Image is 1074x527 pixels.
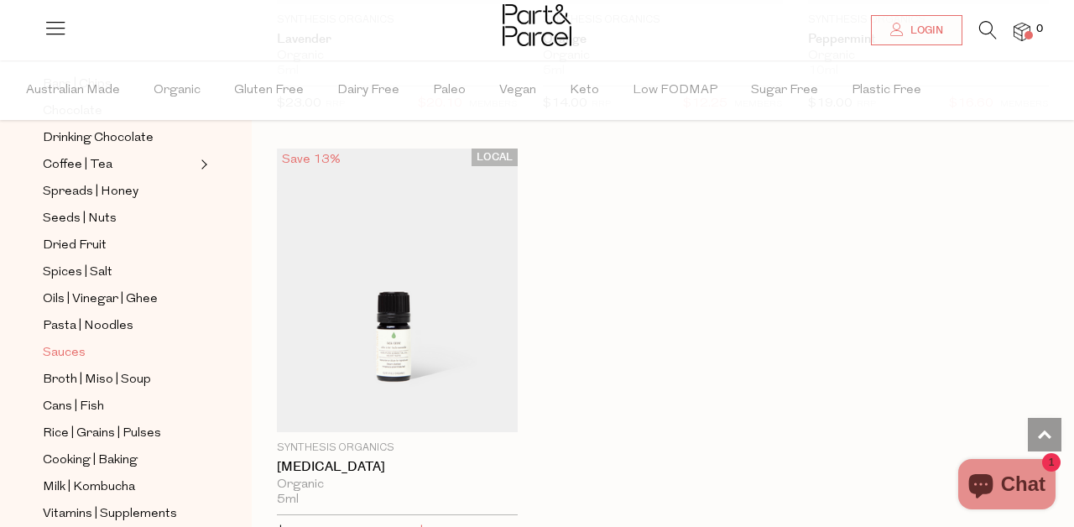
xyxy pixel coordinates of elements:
[906,23,943,38] span: Login
[43,477,135,498] span: Milk | Kombucha
[43,343,86,363] span: Sauces
[277,493,299,508] span: 5ml
[43,236,107,256] span: Dried Fruit
[154,61,201,120] span: Organic
[43,342,196,363] a: Sauces
[43,450,196,471] a: Cooking | Baking
[43,370,151,390] span: Broth | Miso | Soup
[43,397,104,417] span: Cans | Fish
[43,396,196,417] a: Cans | Fish
[433,61,466,120] span: Paleo
[277,441,518,456] p: Synthesis Organics
[43,262,196,283] a: Spices | Salt
[234,61,304,120] span: Gluten Free
[751,61,818,120] span: Sugar Free
[43,208,196,229] a: Seeds | Nuts
[337,61,399,120] span: Dairy Free
[503,4,571,46] img: Part&Parcel
[43,235,196,256] a: Dried Fruit
[26,61,120,120] span: Australian Made
[871,15,962,45] a: Login
[277,477,518,493] div: Organic
[43,369,196,390] a: Broth | Miso | Soup
[499,61,536,120] span: Vegan
[472,149,518,166] span: LOCAL
[43,477,196,498] a: Milk | Kombucha
[277,149,518,432] img: Tea Tree
[43,182,138,202] span: Spreads | Honey
[43,316,133,337] span: Pasta | Noodles
[43,451,138,471] span: Cooking | Baking
[277,460,518,475] a: [MEDICAL_DATA]
[1032,22,1047,37] span: 0
[43,316,196,337] a: Pasta | Noodles
[43,290,158,310] span: Oils | Vinegar | Ghee
[1014,23,1030,40] a: 0
[196,154,208,175] button: Expand/Collapse Coffee | Tea
[43,263,112,283] span: Spices | Salt
[43,155,112,175] span: Coffee | Tea
[633,61,717,120] span: Low FODMAP
[570,61,599,120] span: Keto
[43,209,117,229] span: Seeds | Nuts
[43,128,154,149] span: Drinking Chocolate
[43,128,196,149] a: Drinking Chocolate
[43,181,196,202] a: Spreads | Honey
[43,289,196,310] a: Oils | Vinegar | Ghee
[43,504,196,524] a: Vitamins | Supplements
[43,504,177,524] span: Vitamins | Supplements
[43,424,161,444] span: Rice | Grains | Pulses
[953,459,1061,514] inbox-online-store-chat: Shopify online store chat
[852,61,921,120] span: Plastic Free
[277,149,346,171] div: Save 13%
[43,154,196,175] a: Coffee | Tea
[43,423,196,444] a: Rice | Grains | Pulses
